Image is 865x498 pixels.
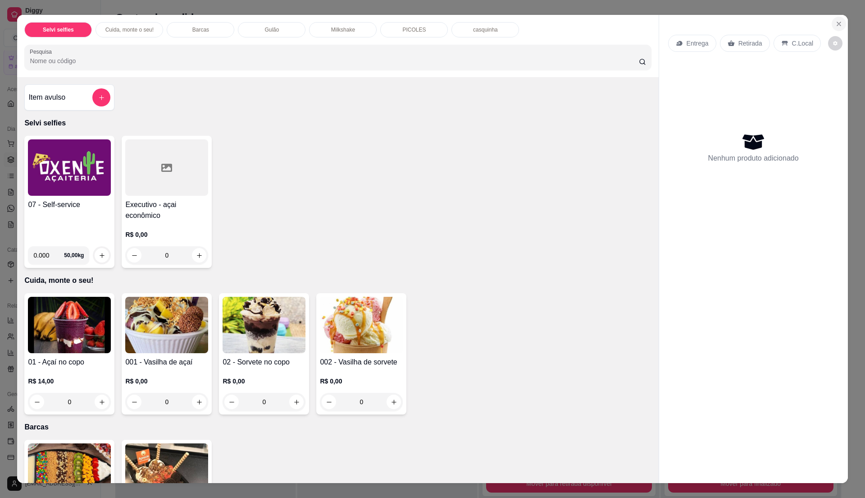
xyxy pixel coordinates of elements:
img: product-image [28,139,111,196]
input: Pesquisa [30,56,638,65]
h4: 01 - Açaí no copo [28,357,111,368]
h4: 07 - Self-service [28,199,111,210]
label: Pesquisa [30,48,55,55]
button: Close [832,17,846,31]
p: Barcas [24,422,651,433]
p: R$ 0,00 [125,377,208,386]
p: R$ 0,00 [320,377,403,386]
p: Retirada [738,39,762,48]
p: R$ 0,00 [223,377,305,386]
p: PICOLES [402,26,426,33]
button: increase-product-quantity [95,248,109,263]
h4: Executivo - açai econômico [125,199,208,221]
h4: 002 - Vasilha de sorvete [320,357,403,368]
p: Cuida, monte o seu! [105,26,154,33]
p: Nenhum produto adicionado [708,153,799,164]
p: Selvi selfies [43,26,74,33]
h4: 02 - Sorvete no copo [223,357,305,368]
p: Cuida, monte o seu! [24,275,651,286]
img: product-image [320,297,403,353]
img: product-image [28,297,111,353]
p: R$ 0,00 [125,230,208,239]
input: 0.00 [33,246,64,264]
img: product-image [125,297,208,353]
p: Barcas [192,26,209,33]
p: Milkshake [331,26,355,33]
p: Entrega [687,39,709,48]
button: decrease-product-quantity [828,36,842,51]
img: product-image [223,297,305,353]
button: add-separate-item [92,88,110,106]
p: Gulão [264,26,279,33]
p: Selvi selfies [24,118,651,129]
p: C.Local [792,39,813,48]
h4: 001 - Vasilha de açaí [125,357,208,368]
p: R$ 14,00 [28,377,111,386]
h4: Item avulso [28,92,65,103]
p: casquinha [473,26,498,33]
